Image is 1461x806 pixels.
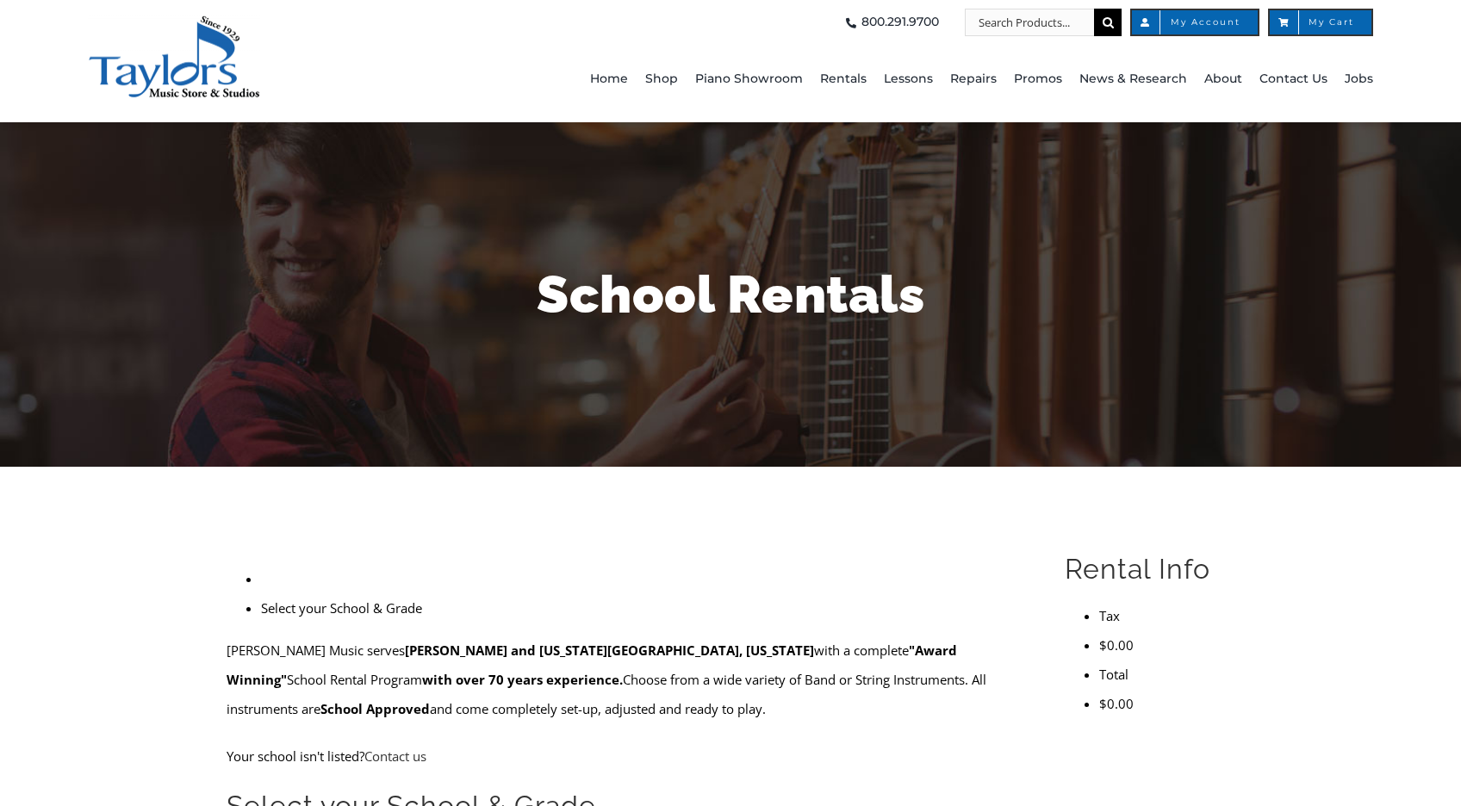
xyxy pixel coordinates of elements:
span: Rentals [820,65,867,93]
span: My Account [1149,18,1240,27]
a: My Account [1130,9,1259,36]
span: 800.291.9700 [861,9,939,36]
span: Shop [645,65,678,93]
span: Lessons [884,65,933,93]
a: About [1204,36,1242,122]
span: News & Research [1079,65,1187,93]
p: [PERSON_NAME] Music serves with a complete School Rental Program Choose from a wide variety of Ba... [227,635,1025,723]
a: taylors-music-store-west-chester [88,13,260,30]
span: Repairs [950,65,997,93]
li: Total [1099,660,1234,689]
li: $0.00 [1099,630,1234,660]
a: Contact us [364,747,426,765]
span: Jobs [1345,65,1373,93]
a: Lessons [884,36,933,122]
strong: with over 70 years experience. [422,671,623,688]
input: Search [1094,9,1122,36]
span: About [1204,65,1242,93]
a: Shop [645,36,678,122]
h2: Rental Info [1065,551,1234,587]
a: Home [590,36,628,122]
nav: Main Menu [422,36,1374,122]
a: News & Research [1079,36,1187,122]
li: Select your School & Grade [261,593,1025,623]
a: Jobs [1345,36,1373,122]
a: 800.291.9700 [841,9,939,36]
span: Contact Us [1259,65,1327,93]
p: Your school isn't listed? [227,741,1025,771]
li: $0.00 [1099,689,1234,718]
span: Piano Showroom [695,65,803,93]
input: Search Products... [965,9,1094,36]
span: Promos [1014,65,1062,93]
a: Promos [1014,36,1062,122]
a: Contact Us [1259,36,1327,122]
span: Home [590,65,628,93]
a: My Cart [1268,9,1373,36]
li: Tax [1099,601,1234,630]
a: Piano Showroom [695,36,803,122]
strong: [PERSON_NAME] and [US_STATE][GEOGRAPHIC_DATA], [US_STATE] [405,642,814,659]
strong: School Approved [320,700,430,717]
h1: School Rentals [227,258,1234,331]
nav: Top Right [422,9,1374,36]
a: Rentals [820,36,867,122]
span: My Cart [1287,18,1354,27]
a: Repairs [950,36,997,122]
